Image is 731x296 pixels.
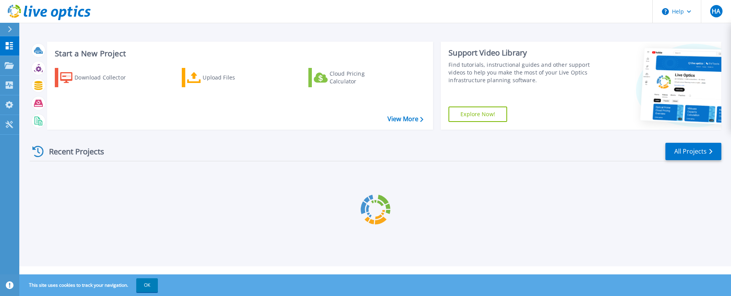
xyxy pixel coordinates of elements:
a: Explore Now! [448,107,507,122]
a: All Projects [665,143,721,160]
div: Upload Files [203,70,264,85]
a: Cloud Pricing Calculator [308,68,394,87]
h3: Start a New Project [55,49,423,58]
span: This site uses cookies to track your navigation. [21,278,158,292]
div: Support Video Library [448,48,591,58]
div: Find tutorials, instructional guides and other support videos to help you make the most of your L... [448,61,591,84]
div: Recent Projects [30,142,115,161]
span: HA [712,8,720,14]
a: Upload Files [182,68,268,87]
a: Download Collector [55,68,141,87]
a: View More [387,115,423,123]
div: Cloud Pricing Calculator [330,70,391,85]
button: OK [136,278,158,292]
div: Download Collector [74,70,136,85]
